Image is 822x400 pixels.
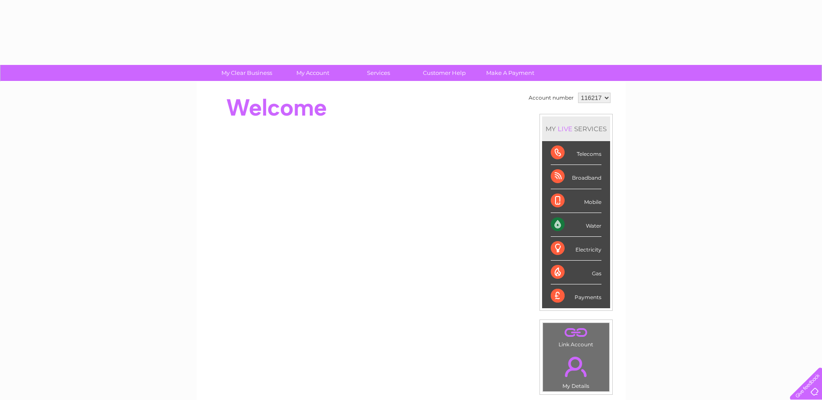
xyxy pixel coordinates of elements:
[551,284,601,308] div: Payments
[551,261,601,284] div: Gas
[551,165,601,189] div: Broadband
[543,349,610,392] td: My Details
[211,65,283,81] a: My Clear Business
[542,116,610,141] div: MY SERVICES
[545,352,607,382] a: .
[551,141,601,165] div: Telecoms
[526,90,576,105] td: Account number
[474,65,546,81] a: Make A Payment
[545,325,607,340] a: .
[551,213,601,237] div: Water
[543,323,610,350] td: Link Account
[343,65,414,81] a: Services
[551,237,601,261] div: Electricity
[551,189,601,213] div: Mobile
[277,65,348,81] a: My Account
[556,125,574,133] div: LIVE
[409,65,480,81] a: Customer Help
